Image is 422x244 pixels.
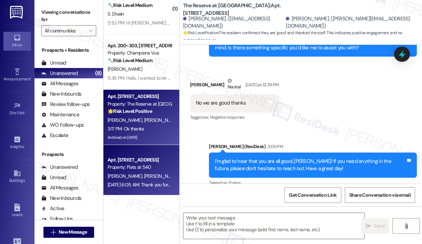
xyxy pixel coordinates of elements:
div: (8) [93,68,103,79]
button: New Message [43,227,94,238]
div: New Inbounds [41,90,81,98]
a: Buildings [3,167,31,186]
span: • [24,143,25,148]
div: I'm glad to hear that you are all good, [PERSON_NAME]! If you need anything in the future, please... [215,158,406,173]
div: 3:06 PM [266,143,283,150]
div: Neutral [226,77,242,92]
div: 5:36 PM: Hello, I wanted to let you know that everything is running smoothly with the AC. Thank y... [108,75,345,81]
div: [PERSON_NAME] (ResiDesk) [209,143,417,153]
span: Get Conversation Link [289,192,336,199]
div: WO Follow-ups [41,121,84,129]
span: • [25,109,26,114]
div: Prospects [34,151,103,158]
div: No we are good thanks [196,99,246,107]
span: : The resident confirmed they are 'good' and thanked the staff. This indicates positive engagemen... [183,29,422,44]
span: Share Conversation via email [349,192,411,199]
a: Insights • [3,134,31,152]
div: Review follow-ups [41,101,90,108]
strong: 🌟 Risk Level: Positive [108,108,152,114]
div: All Messages [41,184,78,192]
div: Unread [41,59,66,67]
input: All communities [44,25,85,36]
img: ResiDesk Logo [10,6,24,19]
div: Unanswered [41,70,78,77]
span: Send [374,222,384,230]
i:  [51,230,56,235]
button: Share Conversation via email [345,187,415,203]
div: Active [41,205,64,212]
strong: 🔧 Risk Level: Medium [108,57,152,64]
strong: 🔧 Risk Level: Medium [108,2,152,8]
button: Send [361,218,389,234]
div: Follow Ups [41,215,73,223]
a: Site Visit • [3,100,31,118]
label: Viewing conversations for [41,7,96,25]
div: Escalate [41,132,68,139]
i:  [89,28,92,33]
div: All Messages [41,80,78,87]
span: [PERSON_NAME] [144,117,179,123]
div: Property: Champions Vue [108,49,171,57]
span: [PERSON_NAME] [108,117,144,123]
span: S. Divain [108,11,124,17]
a: Leads [3,202,31,220]
div: [PERSON_NAME]. ([PERSON_NAME][EMAIL_ADDRESS][DOMAIN_NAME]) [286,15,417,30]
div: Unanswered [41,164,78,171]
i:  [366,223,371,229]
button: Get Conversation Link [284,187,341,203]
div: Property: The Reserve at [GEOGRAPHIC_DATA] [108,100,171,108]
i:  [404,223,409,229]
div: Tagged as: [209,178,417,188]
div: Unread [41,174,66,181]
div: Prospects + Residents [34,47,103,54]
span: Praise [229,180,240,186]
span: [PERSON_NAME] [108,66,142,72]
div: Tagged as: [190,112,279,122]
b: The Reserve at [GEOGRAPHIC_DATA]: Apt. [STREET_ADDRESS] [183,2,321,17]
div: Property: Flats at 540 [108,164,171,171]
div: [PERSON_NAME] [190,77,279,94]
strong: 🌟 Risk Level: Positive [183,30,219,36]
a: Inbox [3,32,31,50]
div: [PERSON_NAME]. ([EMAIL_ADDRESS][DOMAIN_NAME]) [183,15,284,30]
div: 3:17 PM: Ok thanks [108,126,144,132]
span: • [31,76,32,80]
div: Archived on [DATE] [107,133,172,142]
div: New Inbounds [41,195,81,202]
span: [PERSON_NAME] [PERSON_NAME] [144,173,214,179]
div: Maintenance [41,111,79,118]
span: [PERSON_NAME] [108,173,144,179]
div: Apt. [STREET_ADDRESS] [108,156,171,164]
div: Apt. [STREET_ADDRESS] [108,93,171,100]
div: [DATE] at 12:39 PM [244,81,279,88]
span: Negative response [210,114,244,120]
div: Apt. 200-303, [STREET_ADDRESS] [108,42,171,49]
span: New Message [59,228,87,236]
